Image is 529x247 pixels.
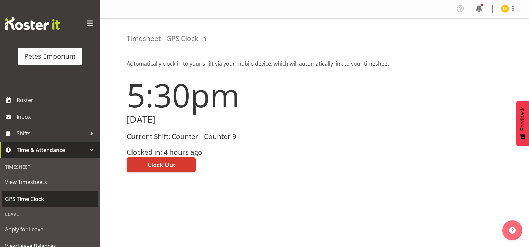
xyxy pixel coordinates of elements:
span: Inbox [17,112,97,122]
h3: Current Shift: Counter - Counter 9 [127,133,311,140]
a: View Timesheets [2,174,98,191]
div: Petes Emporium [24,51,76,61]
img: Rosterit website logo [5,17,60,30]
span: Shifts [17,128,87,138]
span: GPS Time Clock [5,194,95,204]
span: Clock Out [148,160,175,169]
p: Automatically clock-in to your shift via your mobile device, which will automatically link to you... [127,59,502,68]
button: Feedback - Show survey [516,101,529,146]
span: Roster [17,95,97,105]
h1: 5:30pm [127,77,311,113]
div: Leave [2,207,98,221]
img: help-xxl-2.png [509,227,516,234]
span: Time & Attendance [17,145,87,155]
h2: [DATE] [127,114,311,125]
span: Feedback [520,107,526,131]
a: GPS Time Clock [2,191,98,207]
span: Apply for Leave [5,224,95,234]
h4: Timesheet - GPS Clock In [127,35,206,42]
a: Apply for Leave [2,221,98,238]
img: eva-vailini10223.jpg [501,5,509,13]
button: Clock Out [127,157,196,172]
div: Timesheet [2,160,98,174]
h3: Clocked in: 4 hours ago [127,148,311,156]
span: View Timesheets [5,177,95,187]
